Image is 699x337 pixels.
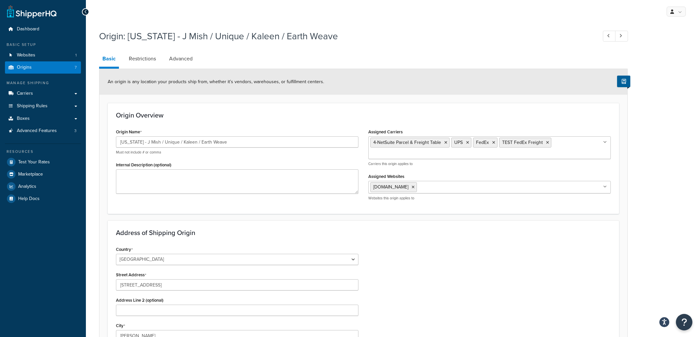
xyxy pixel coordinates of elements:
span: Websites [17,52,35,58]
label: Origin Name [116,129,142,135]
a: Next Record [615,31,628,42]
a: Websites1 [5,49,81,61]
a: Help Docs [5,193,81,205]
span: Advanced Features [17,128,57,134]
li: Websites [5,49,81,61]
div: Resources [5,149,81,154]
a: Shipping Rules [5,100,81,112]
h3: Origin Overview [116,112,611,119]
span: 1 [75,52,77,58]
a: Basic [99,51,119,69]
label: Internal Description (optional) [116,162,171,167]
h3: Address of Shipping Origin [116,229,611,236]
span: 3 [74,128,77,134]
a: Advanced [166,51,196,67]
span: Carriers [17,91,33,96]
a: Dashboard [5,23,81,35]
h1: Origin: [US_STATE] - J Mish / Unique / Kaleen / Earth Weave [99,30,591,43]
a: Origins7 [5,61,81,74]
span: 7 [75,65,77,70]
a: Analytics [5,181,81,192]
button: Open Resource Center [676,314,692,330]
li: Advanced Features [5,125,81,137]
a: Boxes [5,113,81,125]
a: Advanced Features3 [5,125,81,137]
span: Analytics [18,184,36,189]
span: Dashboard [17,26,39,32]
div: Basic Setup [5,42,81,48]
a: Previous Record [603,31,616,42]
div: Manage Shipping [5,80,81,86]
a: Restrictions [126,51,159,67]
label: City [116,323,125,328]
a: Marketplace [5,168,81,180]
label: Country [116,247,133,252]
li: Origins [5,61,81,74]
span: Marketplace [18,172,43,177]
span: [DOMAIN_NAME] [373,184,408,190]
label: Assigned Websites [368,174,404,179]
span: Test Your Rates [18,159,50,165]
span: FedEx [476,139,489,146]
p: Websites this origin applies to [368,196,611,201]
label: Assigned Carriers [368,129,403,134]
label: Address Line 2 (optional) [116,298,164,303]
a: Carriers [5,87,81,100]
p: Must not include # or comma [116,150,358,155]
span: TEST FedEx Freight [502,139,543,146]
span: Shipping Rules [17,103,48,109]
span: An origin is any location your products ship from, whether it’s vendors, warehouses, or fulfillme... [108,78,324,85]
button: Show Help Docs [617,76,630,87]
span: Origins [17,65,32,70]
label: Street Address [116,272,146,278]
a: Test Your Rates [5,156,81,168]
span: 4-NetSuite Parcel & Freight Table [373,139,441,146]
span: Help Docs [18,196,40,202]
p: Carriers this origin applies to [368,161,611,166]
span: UPS [454,139,463,146]
span: Boxes [17,116,30,121]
